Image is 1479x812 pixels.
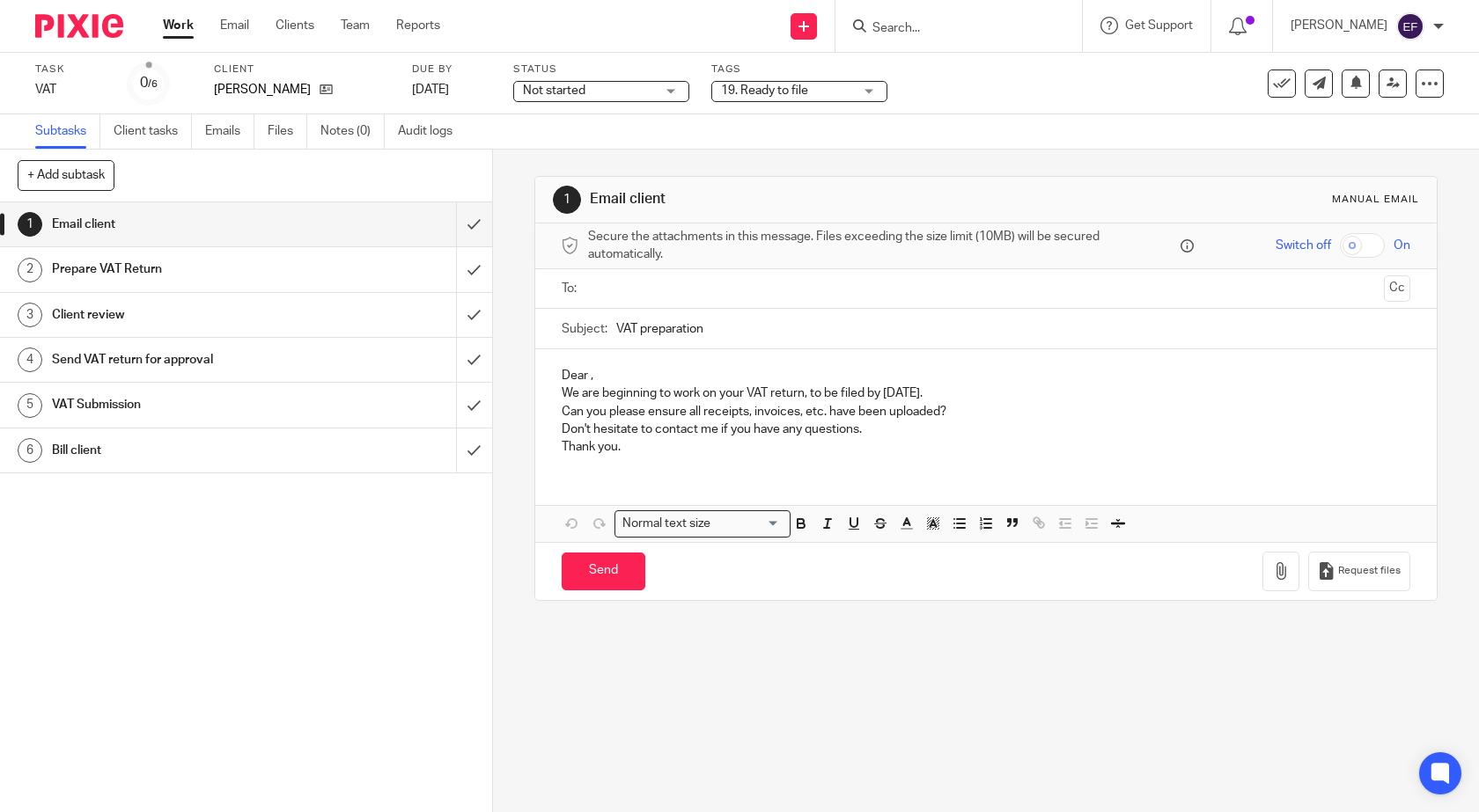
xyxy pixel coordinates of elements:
img: Pixie [35,14,123,38]
label: Task [35,62,106,77]
span: 19. Ready to file [721,84,808,97]
a: Team [341,17,370,34]
a: Email [220,17,249,34]
span: Request files [1338,564,1401,578]
button: + Add subtask [18,160,114,190]
span: Not started [523,84,585,97]
h1: Email client [590,190,1023,208]
h1: Client review [52,302,310,328]
p: We are beginning to work on your VAT return, to be filed by [DATE]. [562,384,1411,402]
div: 0 [140,73,158,93]
a: Work [163,17,194,34]
button: Cc [1384,275,1410,302]
span: Secure the attachments in this message. Files exceeding the size limit (10MB) will be secured aut... [588,228,1177,264]
a: Notes (0) [320,114,385,149]
h1: Send VAT return for approval [52,347,310,373]
div: Manual email [1332,193,1419,207]
button: Request files [1308,552,1410,591]
div: Search for option [614,510,791,538]
label: Client [214,62,390,77]
h1: Email client [52,211,310,238]
span: Switch off [1276,237,1331,254]
label: Tags [711,62,887,77]
a: Clients [276,17,314,34]
img: svg%3E [1396,12,1424,40]
span: Normal text size [619,515,715,533]
a: Client tasks [114,114,192,149]
a: Reports [396,17,440,34]
p: Thank you. [562,438,1411,456]
p: Can you please ensure all receipts, invoices, etc. have been uploaded? [562,403,1411,421]
label: Status [513,62,689,77]
a: Audit logs [398,114,466,149]
p: [PERSON_NAME] [1291,17,1387,34]
input: Send [562,552,645,590]
a: Subtasks [35,114,100,149]
span: Get Support [1125,19,1193,32]
span: [DATE] [412,84,449,96]
h1: Prepare VAT Return [52,256,310,282]
div: 3 [18,303,42,327]
div: 2 [18,258,42,282]
div: 1 [18,212,42,237]
div: 6 [18,438,42,463]
label: Due by [412,62,491,77]
input: Search for option [717,515,780,533]
div: 1 [553,186,581,214]
span: On [1394,237,1410,254]
a: Emails [205,114,254,149]
h1: Bill client [52,437,310,464]
div: VAT [35,81,106,99]
p: [PERSON_NAME] [214,81,311,99]
p: Dear , [562,367,1411,384]
label: To: [562,280,581,297]
small: /6 [148,79,158,89]
div: 5 [18,393,42,418]
label: Subject: [562,320,607,338]
a: Files [268,114,307,149]
div: 4 [18,347,42,372]
p: Don't hesitate to contact me if you have any questions. [562,421,1411,438]
h1: VAT Submission [52,391,310,418]
input: Search [871,21,1029,37]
